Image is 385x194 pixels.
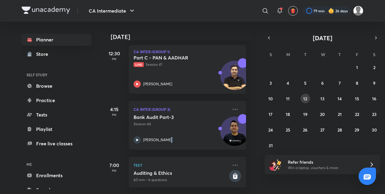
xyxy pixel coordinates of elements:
a: Playlist [22,123,91,135]
abbr: August 3, 2025 [269,80,272,86]
h6: SELF STUDY [22,70,91,80]
abbr: August 11, 2025 [286,96,290,102]
button: August 9, 2025 [369,78,379,88]
button: August 4, 2025 [283,78,293,88]
abbr: August 24, 2025 [268,127,273,133]
img: Avatar [220,120,249,149]
a: Browse [22,80,91,92]
abbr: August 7, 2025 [339,80,341,86]
button: August 3, 2025 [266,78,276,88]
p: CA Inter (Group 2) [134,106,228,113]
button: August 28, 2025 [335,125,344,135]
abbr: August 29, 2025 [355,127,359,133]
abbr: August 30, 2025 [372,127,377,133]
a: Tests [22,109,91,121]
button: August 7, 2025 [335,78,344,88]
h5: 4:15 [102,106,126,113]
a: Store [22,48,91,60]
abbr: August 18, 2025 [286,111,290,117]
abbr: August 27, 2025 [320,127,325,133]
abbr: August 19, 2025 [303,111,307,117]
abbr: August 6, 2025 [321,80,324,86]
button: August 6, 2025 [318,78,327,88]
img: streak [328,8,334,14]
img: referral [269,159,282,171]
a: Company Logo [22,7,70,15]
abbr: August 5, 2025 [304,80,306,86]
button: August 12, 2025 [300,94,310,103]
a: Practice [22,94,91,106]
abbr: Thursday [338,52,341,57]
button: August 1, 2025 [352,62,362,72]
p: Win a laptop, vouchers & more [288,165,362,171]
p: CA Inter (Group 1) [134,50,241,53]
abbr: August 16, 2025 [372,96,376,102]
h5: Part C - PAN & AADHAR [134,55,208,61]
button: CA Intermediate [85,5,139,17]
h4: [DATE] [111,33,252,41]
button: August 5, 2025 [300,78,310,88]
button: [DATE] [273,34,372,42]
a: Enrollments [22,169,91,181]
button: avatar [288,6,298,16]
button: August 22, 2025 [352,109,362,119]
h5: 12:30 [102,50,126,57]
abbr: Friday [356,52,358,57]
img: avatar [290,8,296,14]
a: Free live classes [22,138,91,150]
button: August 29, 2025 [352,125,362,135]
abbr: August 4, 2025 [287,80,289,86]
abbr: August 28, 2025 [337,127,342,133]
p: Test [134,162,228,169]
button: August 11, 2025 [283,94,293,103]
button: August 15, 2025 [352,94,362,103]
abbr: Sunday [269,52,272,57]
button: August 8, 2025 [352,78,362,88]
p: Session 41 [134,62,228,67]
div: Store [36,50,52,58]
abbr: Monday [286,52,290,57]
button: August 31, 2025 [266,141,276,150]
button: August 23, 2025 [369,109,379,119]
button: August 18, 2025 [283,109,293,119]
img: Avatar [220,64,249,93]
button: August 19, 2025 [300,109,310,119]
abbr: Wednesday [321,52,325,57]
abbr: August 15, 2025 [355,96,359,102]
abbr: August 31, 2025 [269,143,273,148]
abbr: August 14, 2025 [337,96,342,102]
abbr: Tuesday [304,52,306,57]
abbr: August 20, 2025 [320,111,325,117]
p: PM [102,57,126,61]
abbr: August 13, 2025 [320,96,325,102]
button: August 25, 2025 [283,125,293,135]
p: PM [102,169,126,172]
abbr: August 23, 2025 [372,111,377,117]
button: August 2, 2025 [369,62,379,72]
h5: Auditing & Ethics [134,170,228,176]
abbr: August 1, 2025 [356,65,358,70]
span: [DATE] [313,34,332,42]
button: August 26, 2025 [300,125,310,135]
h6: ME [22,159,91,169]
p: 60 min • 6 questions [134,177,228,183]
abbr: August 12, 2025 [303,96,307,102]
abbr: August 9, 2025 [373,80,375,86]
p: [PERSON_NAME] [143,137,172,143]
span: Live [134,62,144,67]
h6: Refer friends [288,159,362,165]
button: August 20, 2025 [318,109,327,119]
abbr: August 8, 2025 [356,80,358,86]
abbr: August 21, 2025 [338,111,342,117]
h5: 7:00 [102,162,126,169]
h5: Bank Audit Part-3 [134,114,208,120]
button: August 21, 2025 [335,109,344,119]
abbr: August 26, 2025 [303,127,307,133]
abbr: August 17, 2025 [269,111,273,117]
abbr: August 2, 2025 [373,65,375,70]
p: [PERSON_NAME] [143,81,172,87]
p: PM [102,113,126,117]
button: August 27, 2025 [318,125,327,135]
button: August 10, 2025 [266,94,276,103]
img: Drashti Patel [353,6,363,16]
